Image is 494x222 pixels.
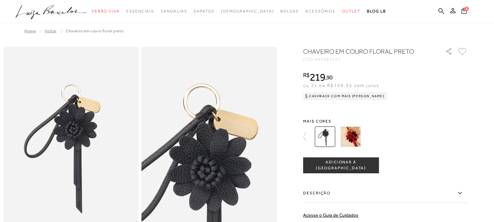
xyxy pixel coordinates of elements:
i: R$ [303,72,310,78]
a: categoryNavScreenReaderText [194,5,214,17]
span: 899903257 [315,57,341,62]
span: Essenciais [126,9,154,14]
a: Home [24,29,36,33]
span: Acessórios [305,9,335,14]
button: ADICIONAR À [GEOGRAPHIC_DATA] [303,157,379,173]
span: Sapatos [194,9,214,14]
a: categoryNavScreenReaderText [342,5,360,17]
div: CÓD: [303,57,435,61]
a: BLOG LB [367,5,386,17]
img: CHAVEIRO EM COURO FLORAL VERMELHO RED [340,126,361,147]
span: ou 2x de R$109,95 sem juros [303,83,379,88]
span: BLOG LB [367,9,386,14]
span: 90 [326,74,333,81]
label: Descrição [303,184,468,203]
span: 219 [310,71,325,83]
span: Sandálias [161,9,187,14]
a: noSubCategoriesText [221,5,274,17]
a: categoryNavScreenReaderText [126,5,154,17]
span: Bolsas [280,9,299,14]
div: Cashback com Mais [PERSON_NAME] [303,92,387,100]
span: ADICIONAR À [GEOGRAPHIC_DATA] [303,159,378,171]
span: Mais cores [303,119,468,123]
span: Verão Viva [91,9,120,14]
h1: CHAVEIRO EM COURO FLORAL PRETO [303,47,427,56]
i: , [325,74,333,80]
a: categoryNavScreenReaderText [305,5,335,17]
span: [DEMOGRAPHIC_DATA] [221,9,274,14]
a: Voltar [45,29,57,33]
a: categoryNavScreenReaderText [161,5,187,17]
img: CHAVEIRO EM COURO FLORAL PRETO [315,126,335,147]
span: Outlet [342,9,360,14]
span: 6 [464,7,469,11]
a: categoryNavScreenReaderText [280,5,299,17]
a: Acesse o Guia de Cuidados [303,212,358,218]
a: categoryNavScreenReaderText [91,5,120,17]
span: CHAVEIRO EM COURO FLORAL PRETO [66,29,124,33]
button: 6 [459,7,469,16]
